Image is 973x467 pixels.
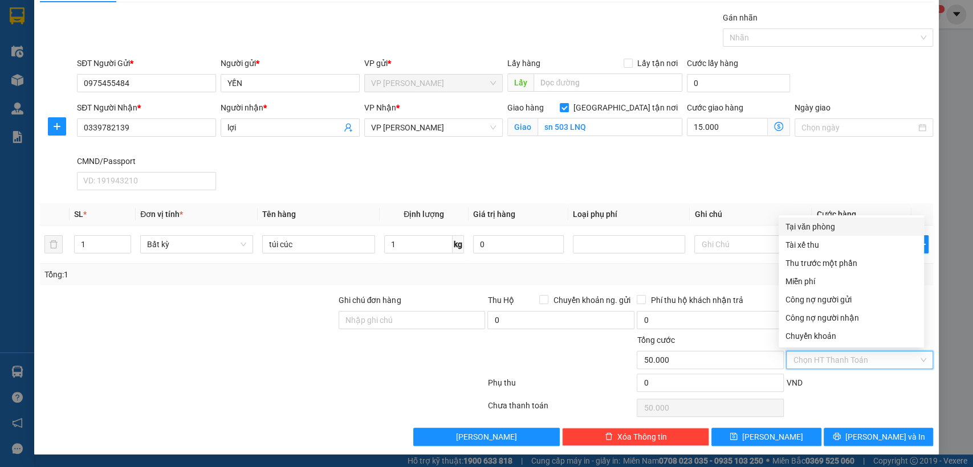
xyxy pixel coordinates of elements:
[534,73,682,92] input: Dọc đường
[785,239,917,251] div: Tài xế thu
[507,103,544,112] span: Giao hàng
[364,103,396,112] span: VP Nhận
[404,210,444,219] span: Định lượng
[605,432,613,441] span: delete
[487,296,514,305] span: Thu Hộ
[833,432,841,441] span: printer
[801,121,917,134] input: Ngày giao
[473,235,564,253] input: 0
[48,117,66,136] button: plus
[507,118,538,136] span: Giao
[562,428,709,446] button: deleteXóa Thông tin
[637,335,674,345] span: Tổng cước
[487,376,636,396] div: Phụ thu
[456,431,517,443] span: [PERSON_NAME]
[774,122,783,131] span: dollar-circle
[824,428,933,446] button: printer[PERSON_NAME] và In
[785,275,917,288] div: Miễn phí
[785,257,917,269] div: Thu trước một phần
[785,312,917,324] div: Công nợ người nhận
[74,210,83,219] span: SL
[845,431,925,443] span: [PERSON_NAME] và In
[44,268,376,281] div: Tổng: 1
[687,103,743,112] label: Cước giao hàng
[687,118,768,136] input: Cước giao hàng
[487,399,636,419] div: Chưa thanh toán
[687,59,738,68] label: Cước lấy hàng
[473,210,515,219] span: Giá trị hàng
[371,75,496,92] span: VP Nguyễn Trãi
[568,203,690,226] th: Loại phụ phí
[507,73,534,92] span: Lấy
[646,294,747,306] span: Phí thu hộ khách nhận trả
[785,330,917,342] div: Chuyển khoản
[633,57,682,69] span: Lấy tận nơi
[711,428,821,446] button: save[PERSON_NAME]
[221,57,360,69] div: Người gửi
[221,101,360,114] div: Người nhận
[413,428,560,446] button: [PERSON_NAME]
[344,123,353,132] span: user-add
[816,210,856,219] span: Cước hàng
[687,74,790,92] input: Cước lấy hàng
[779,290,924,309] div: Cước gửi hàng sẽ được ghi vào công nợ của người gửi
[364,57,503,69] div: VP gửi
[785,293,917,306] div: Công nợ người gửi
[339,296,401,305] label: Ghi chú đơn hàng
[77,155,216,167] div: CMND/Passport
[538,118,682,136] input: Giao tận nơi
[507,59,540,68] span: Lấy hàng
[48,122,66,131] span: plus
[779,309,924,327] div: Cước gửi hàng sẽ được ghi vào công nợ của người nhận
[44,235,63,253] button: delete
[548,294,634,306] span: Chuyển khoản ng. gửi
[339,311,486,329] input: Ghi chú đơn hàng
[371,119,496,136] span: VP Hoàng Văn Thụ
[77,101,216,114] div: SĐT Người Nhận
[569,101,682,114] span: [GEOGRAPHIC_DATA] tận nơi
[77,57,216,69] div: SĐT Người Gửi
[795,103,830,112] label: Ngày giao
[742,431,803,443] span: [PERSON_NAME]
[453,235,464,253] span: kg
[694,235,807,253] input: Ghi Chú
[786,378,802,387] span: VND
[690,203,812,226] th: Ghi chú
[140,210,183,219] span: Đơn vị tính
[262,210,296,219] span: Tên hàng
[785,220,917,233] div: Tại văn phòng
[730,432,738,441] span: save
[147,236,246,253] span: Bất kỳ
[723,13,758,22] label: Gán nhãn
[262,235,375,253] input: VD: Bàn, Ghế
[617,431,667,443] span: Xóa Thông tin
